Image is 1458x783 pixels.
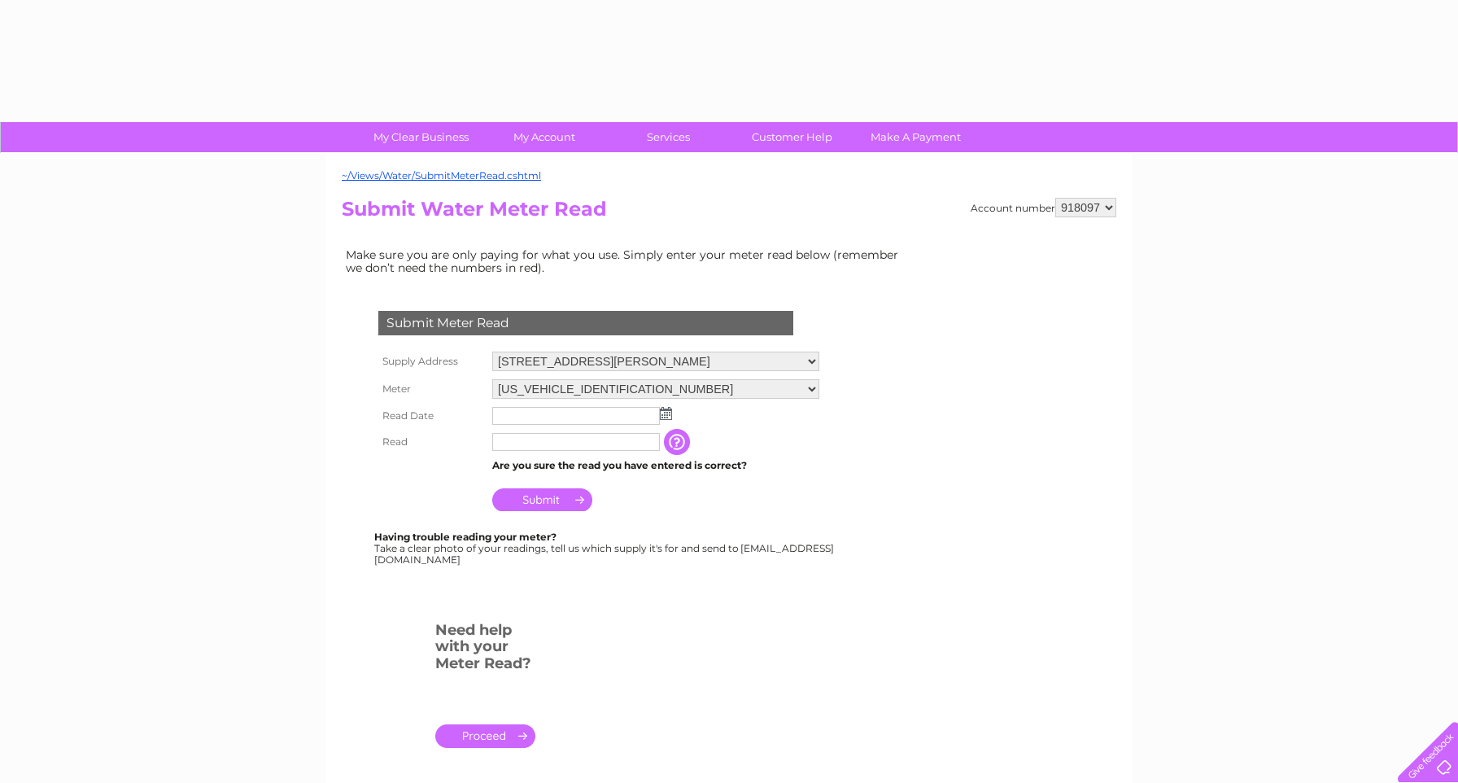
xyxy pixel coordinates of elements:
[342,198,1116,229] h2: Submit Water Meter Read
[374,531,557,543] b: Having trouble reading your meter?
[488,455,823,476] td: Are you sure the read you have entered is correct?
[342,244,911,278] td: Make sure you are only paying for what you use. Simply enter your meter read below (remember we d...
[478,122,612,152] a: My Account
[374,403,488,429] th: Read Date
[601,122,736,152] a: Services
[492,488,592,511] input: Submit
[664,429,693,455] input: Information
[435,619,535,680] h3: Need help with your Meter Read?
[725,122,859,152] a: Customer Help
[971,198,1116,217] div: Account number
[374,531,836,565] div: Take a clear photo of your readings, tell us which supply it's for and send to [EMAIL_ADDRESS][DO...
[378,311,793,335] div: Submit Meter Read
[435,724,535,748] a: .
[660,407,672,420] img: ...
[342,169,541,182] a: ~/Views/Water/SubmitMeterRead.cshtml
[354,122,488,152] a: My Clear Business
[374,375,488,403] th: Meter
[374,348,488,375] th: Supply Address
[374,429,488,455] th: Read
[849,122,983,152] a: Make A Payment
